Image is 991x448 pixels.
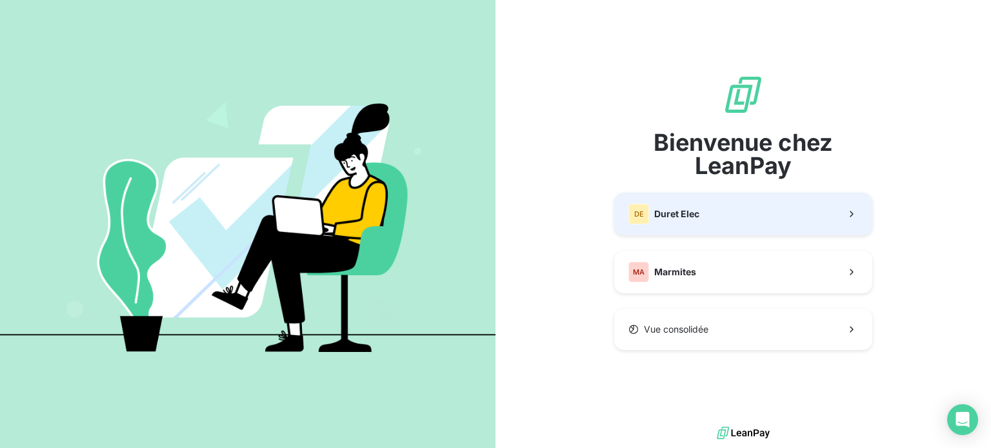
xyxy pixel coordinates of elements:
[628,204,649,224] div: DE
[654,266,696,278] span: Marmites
[644,323,708,336] span: Vue consolidée
[628,262,649,282] div: MA
[614,131,872,177] span: Bienvenue chez LeanPay
[614,251,872,293] button: MAMarmites
[614,309,872,350] button: Vue consolidée
[654,208,699,220] span: Duret Elec
[614,193,872,235] button: DEDuret Elec
[947,404,978,435] div: Open Intercom Messenger
[717,424,770,443] img: logo
[723,74,764,115] img: logo sigle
